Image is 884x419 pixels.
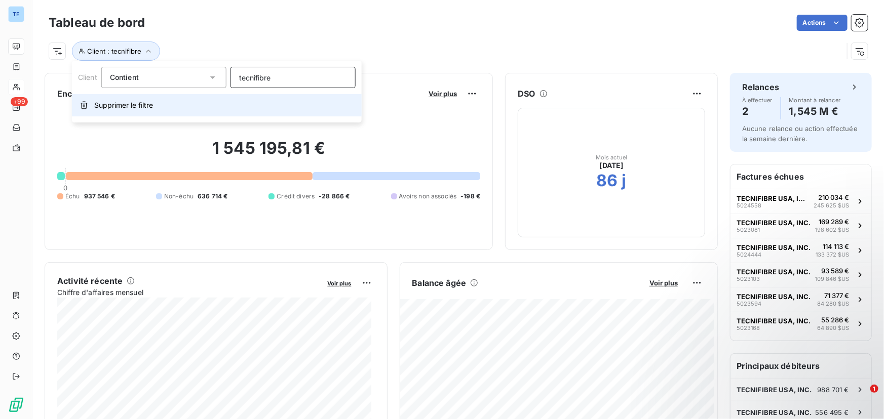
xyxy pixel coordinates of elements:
[823,242,849,250] span: 114 113 €
[429,90,457,98] span: Voir plus
[681,321,884,392] iframe: Intercom notifications message
[737,202,761,208] span: 5024558
[84,192,115,201] span: 937 546 €
[49,14,145,32] h3: Tableau de bord
[815,226,849,234] span: 198 602 $US
[742,81,779,93] h6: Relances
[11,97,28,106] span: +99
[8,397,24,413] img: Logo LeanPay
[814,201,849,210] span: 245 625 $US
[319,192,350,201] span: -28 866 €
[164,192,194,201] span: Non-échu
[821,267,849,275] span: 93 589 €
[518,88,535,100] h6: DSO
[737,243,811,252] span: TECNIFIBRE USA, INC.
[815,275,849,283] span: 109 846 $US
[737,252,761,258] span: 5024444
[8,6,24,22] div: TE
[816,250,849,259] span: 133 372 $US
[57,287,321,298] span: Chiffre d'affaires mensuel
[737,219,811,227] span: TECNIFIBRE USA, INC.
[789,103,841,119] h4: 1,545 M €
[731,238,871,263] button: TECNIFIBRE USA, INC.5024444114 113 €133 372 $US
[426,89,460,98] button: Voir plus
[742,97,773,103] span: À effectuer
[737,408,812,416] span: TECNIFIBRE USA, INC.
[277,192,315,201] span: Crédit divers
[57,275,123,287] h6: Activité récente
[600,160,624,171] span: [DATE]
[737,194,810,202] span: TECNIFIBRE USA, INC.
[57,88,115,100] h6: Encours client
[646,278,681,287] button: Voir plus
[737,276,760,282] span: 5023103
[850,385,874,409] iframe: Intercom live chat
[816,408,849,416] span: 556 495 €
[649,279,678,287] span: Voir plus
[78,73,97,81] span: Client
[230,67,356,88] input: placeholder
[63,184,67,192] span: 0
[737,268,811,276] span: TECNIFIBRE USA, INC.
[797,15,848,31] button: Actions
[325,278,355,287] button: Voir plus
[198,192,227,201] span: 636 714 €
[57,138,480,169] h2: 1 545 195,81 €
[731,164,871,189] h6: Factures échues
[821,316,849,324] span: 55 286 €
[87,47,141,55] span: Client : tecnifibre
[731,312,871,337] button: TECNIFIBRE USA, INC.502316855 286 €64 890 $US
[742,103,773,119] h4: 2
[737,227,760,233] span: 5023081
[731,287,871,312] button: TECNIFIBRE USA, INC.502359471 377 €84 280 $US
[110,73,139,81] span: Contient
[742,124,858,143] span: Aucune relance ou action effectuée la semaine dernière.
[824,291,849,300] span: 71 377 €
[818,193,849,201] span: 210 034 €
[596,154,628,160] span: Mois actuel
[731,189,871,214] button: TECNIFIBRE USA, INC.5024558210 034 €245 625 $US
[399,192,457,201] span: Avoirs non associés
[328,280,352,287] span: Voir plus
[817,300,849,308] span: 84 280 $US
[460,192,480,201] span: -198 €
[622,171,627,191] h2: j
[870,385,878,393] span: 1
[94,100,153,110] span: Supprimer le filtre
[737,301,761,307] span: 5023594
[819,218,849,226] span: 169 289 €
[737,292,811,301] span: TECNIFIBRE USA, INC.
[731,214,871,238] button: TECNIFIBRE USA, INC.5023081169 289 €198 602 $US
[596,171,618,191] h2: 86
[789,97,841,103] span: Montant à relancer
[737,317,811,325] span: TECNIFIBRE USA, INC.
[412,277,467,289] h6: Balance âgée
[72,41,160,61] button: Client : tecnifibre
[72,94,362,116] button: Supprimer le filtre
[65,192,80,201] span: Échu
[731,263,871,287] button: TECNIFIBRE USA, INC.502310393 589 €109 846 $US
